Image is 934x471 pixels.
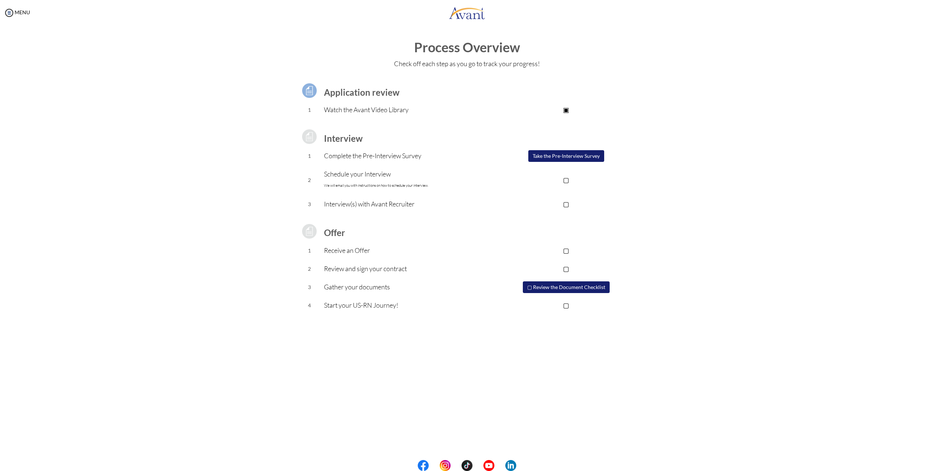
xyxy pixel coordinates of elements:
[493,199,639,209] p: ▢
[4,7,15,18] img: icon-menu.png
[324,263,493,274] p: Review and sign your contract
[324,151,493,161] p: Complete the Pre-Interview Survey
[7,58,927,69] p: Check off each step as you go to track your progress!
[523,281,610,293] button: ▢ Review the Document Checklist
[295,260,324,278] td: 2
[324,105,493,115] p: Watch the Avant Video Library
[493,263,639,274] p: ▢
[324,169,493,191] p: Schedule your Interview
[324,183,428,188] font: We will email you with instructions on how to schedule your interview.
[472,460,483,471] img: blank.png
[295,242,324,260] td: 1
[418,460,429,471] img: fb.png
[300,128,319,146] img: icon-test-grey.png
[449,2,485,24] img: logo.png
[7,40,927,55] h1: Process Overview
[429,460,440,471] img: blank.png
[295,165,324,195] td: 2
[295,195,324,213] td: 3
[324,282,493,292] p: Gather your documents
[493,175,639,185] p: ▢
[324,300,493,310] p: Start your US-RN Journey!
[324,87,400,98] b: Application review
[494,460,505,471] img: blank.png
[324,133,363,144] b: Interview
[295,296,324,315] td: 4
[300,222,319,240] img: icon-test-grey.png
[483,460,494,471] img: yt.png
[440,460,451,471] img: in.png
[528,150,604,162] button: Take the Pre-Interview Survey
[4,9,30,15] a: MENU
[493,300,639,310] p: ▢
[505,460,516,471] img: li.png
[295,101,324,119] td: 1
[324,227,345,238] b: Offer
[295,147,324,165] td: 1
[462,460,472,471] img: tt.png
[300,81,319,100] img: icon-test.png
[324,245,493,255] p: Receive an Offer
[493,105,639,115] p: ▣
[324,199,493,209] p: Interview(s) with Avant Recruiter
[451,460,462,471] img: blank.png
[295,278,324,296] td: 3
[493,245,639,255] p: ▢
